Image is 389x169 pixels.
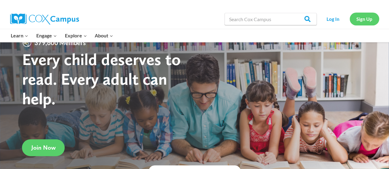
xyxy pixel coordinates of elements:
span: 379,600 Members [32,38,88,48]
button: Child menu of Learn [7,29,33,42]
button: Child menu of Engage [32,29,61,42]
strong: Every child deserves to read. Every adult can help. [22,49,181,108]
a: Join Now [22,139,65,156]
a: Log In [320,13,347,25]
button: Child menu of About [91,29,117,42]
input: Search Cox Campus [224,13,317,25]
img: Cox Campus [10,13,79,25]
button: Child menu of Explore [61,29,91,42]
nav: Secondary Navigation [320,13,379,25]
a: Sign Up [350,13,379,25]
nav: Primary Navigation [7,29,117,42]
span: Join Now [31,144,56,151]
